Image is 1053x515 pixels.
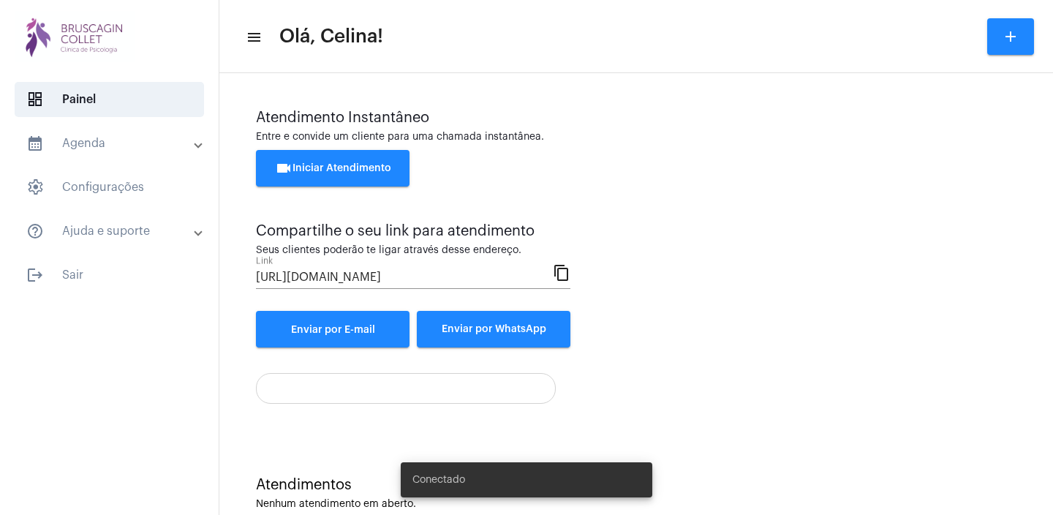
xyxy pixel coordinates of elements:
span: Painel [15,82,204,117]
a: Enviar por E-mail [256,311,409,347]
span: sidenav icon [26,178,44,196]
mat-icon: sidenav icon [26,222,44,240]
div: Entre e convide um cliente para uma chamada instantânea. [256,132,1016,143]
mat-icon: add [1002,28,1019,45]
button: Enviar por WhatsApp [417,311,570,347]
mat-icon: videocam [275,159,292,177]
mat-panel-title: Agenda [26,135,195,152]
mat-icon: sidenav icon [26,135,44,152]
span: sidenav icon [26,91,44,108]
span: Olá, Celina! [279,25,383,48]
mat-expansion-panel-header: sidenav iconAjuda e suporte [9,214,219,249]
span: Enviar por WhatsApp [442,324,546,334]
span: Enviar por E-mail [291,325,375,335]
mat-icon: sidenav icon [26,266,44,284]
span: Conectado [412,473,465,487]
div: Atendimentos [256,477,1016,493]
mat-icon: sidenav icon [246,29,260,46]
div: Nenhum atendimento em aberto. [256,499,1016,510]
span: Iniciar Atendimento [275,163,391,173]
button: Iniciar Atendimento [256,150,409,187]
div: Seus clientes poderão te ligar através desse endereço. [256,245,570,256]
mat-expansion-panel-header: sidenav iconAgenda [9,126,219,161]
div: Atendimento Instantâneo [256,110,1016,126]
div: Compartilhe o seu link para atendimento [256,223,570,239]
mat-panel-title: Ajuda e suporte [26,222,195,240]
span: Sair [15,257,204,293]
span: Configurações [15,170,204,205]
img: bdd31f1e-573f-3f90-f05a-aecdfb595b2a.png [12,7,139,66]
mat-icon: content_copy [553,263,570,281]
